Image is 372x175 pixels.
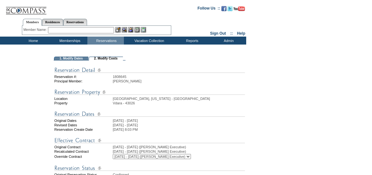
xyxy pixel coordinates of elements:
[113,97,245,101] td: [GEOGRAPHIC_DATA], [US_STATE] - [GEOGRAPHIC_DATA]
[227,8,233,12] a: Follow us on Twitter
[54,154,112,159] td: Override Contract
[14,37,51,45] td: Home
[113,119,245,122] td: [DATE] - [DATE]
[51,37,87,45] td: Memberships
[221,6,227,11] img: Become our fan on Facebook
[87,37,124,45] td: Reservations
[89,57,123,60] td: 2. Modify Costs
[113,123,245,127] td: [DATE] - [DATE]
[210,31,226,36] a: Sign Out
[198,5,220,13] td: Follow Us ::
[233,6,245,11] img: Subscribe to our YouTube Channel
[54,66,245,74] img: Reservation Detail
[54,123,112,127] td: Revised Dates
[54,97,112,101] td: Location
[54,101,112,105] td: Property
[54,128,112,131] td: Reservation Create Date
[128,27,133,32] img: Impersonate
[23,19,42,26] a: Members
[54,57,88,60] td: 1. Modify Dates
[210,37,246,45] td: Admin
[113,128,245,131] td: [DATE] 8:03 PM
[237,31,245,36] a: Help
[63,19,87,25] a: Reservations
[227,6,233,11] img: Follow us on Twitter
[122,27,127,32] img: View
[54,110,245,118] img: Reservation Dates
[54,79,112,83] td: Principal Member:
[134,27,140,32] img: Reservations
[54,88,245,96] img: Reservation Property
[54,136,245,144] img: Effective Contract
[54,145,112,149] td: Original Contract
[54,75,112,79] td: Reservation #:
[24,27,48,32] div: Member Name:
[173,37,210,45] td: Reports
[113,145,245,149] td: [DATE] - [DATE] ([PERSON_NAME] Executive)
[5,2,47,15] img: Compass Home
[113,79,245,83] td: [PERSON_NAME]
[230,31,233,36] span: ::
[124,37,173,45] td: Vacation Collection
[141,27,146,32] img: b_calculator.gif
[233,8,245,12] a: Subscribe to our YouTube Channel
[54,119,112,122] td: Original Dates
[113,101,245,105] td: Vdara - 43026
[221,8,227,12] a: Become our fan on Facebook
[113,150,245,153] td: [DATE] - [DATE] ([PERSON_NAME] Executive)
[113,75,245,79] td: 1808645
[115,27,121,32] img: b_edit.gif
[54,150,112,153] td: Recalculated Contract
[54,164,245,172] img: Reservation Status
[42,19,63,25] a: Residences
